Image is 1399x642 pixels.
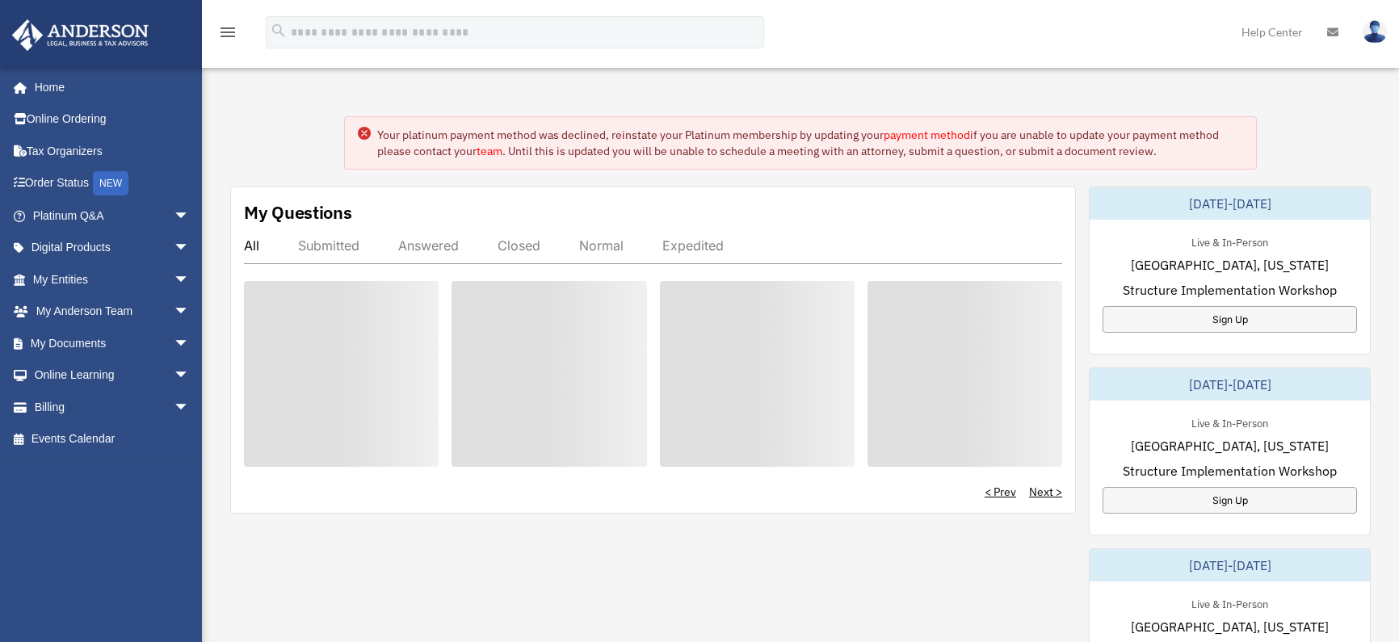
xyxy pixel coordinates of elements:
[985,484,1016,500] a: < Prev
[1029,484,1062,500] a: Next >
[1131,255,1329,275] span: [GEOGRAPHIC_DATA], [US_STATE]
[218,28,237,42] a: menu
[11,71,206,103] a: Home
[11,263,214,296] a: My Entitiesarrow_drop_down
[11,359,214,392] a: Online Learningarrow_drop_down
[174,327,206,360] span: arrow_drop_down
[11,423,214,455] a: Events Calendar
[244,200,352,224] div: My Questions
[174,199,206,233] span: arrow_drop_down
[298,237,359,254] div: Submitted
[1178,233,1281,250] div: Live & In-Person
[1090,187,1370,220] div: [DATE]-[DATE]
[174,232,206,265] span: arrow_drop_down
[11,391,214,423] a: Billingarrow_drop_down
[498,237,540,254] div: Closed
[7,19,153,51] img: Anderson Advisors Platinum Portal
[244,237,259,254] div: All
[477,144,502,158] a: team
[11,232,214,264] a: Digital Productsarrow_drop_down
[1103,487,1357,514] a: Sign Up
[1103,306,1357,333] a: Sign Up
[11,167,214,200] a: Order StatusNEW
[1090,368,1370,401] div: [DATE]-[DATE]
[1131,436,1329,455] span: [GEOGRAPHIC_DATA], [US_STATE]
[174,263,206,296] span: arrow_drop_down
[270,22,288,40] i: search
[218,23,237,42] i: menu
[662,237,724,254] div: Expedited
[11,327,214,359] a: My Documentsarrow_drop_down
[1090,549,1370,581] div: [DATE]-[DATE]
[11,135,214,167] a: Tax Organizers
[174,359,206,392] span: arrow_drop_down
[1178,594,1281,611] div: Live & In-Person
[1123,280,1337,300] span: Structure Implementation Workshop
[1363,20,1387,44] img: User Pic
[1131,617,1329,636] span: [GEOGRAPHIC_DATA], [US_STATE]
[174,391,206,424] span: arrow_drop_down
[11,103,214,136] a: Online Ordering
[93,171,128,195] div: NEW
[884,128,970,142] a: payment method
[377,127,1243,159] div: Your platinum payment method was declined, reinstate your Platinum membership by updating your if...
[174,296,206,329] span: arrow_drop_down
[1123,461,1337,480] span: Structure Implementation Workshop
[579,237,624,254] div: Normal
[11,296,214,328] a: My Anderson Teamarrow_drop_down
[1178,413,1281,430] div: Live & In-Person
[11,199,214,232] a: Platinum Q&Aarrow_drop_down
[398,237,459,254] div: Answered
